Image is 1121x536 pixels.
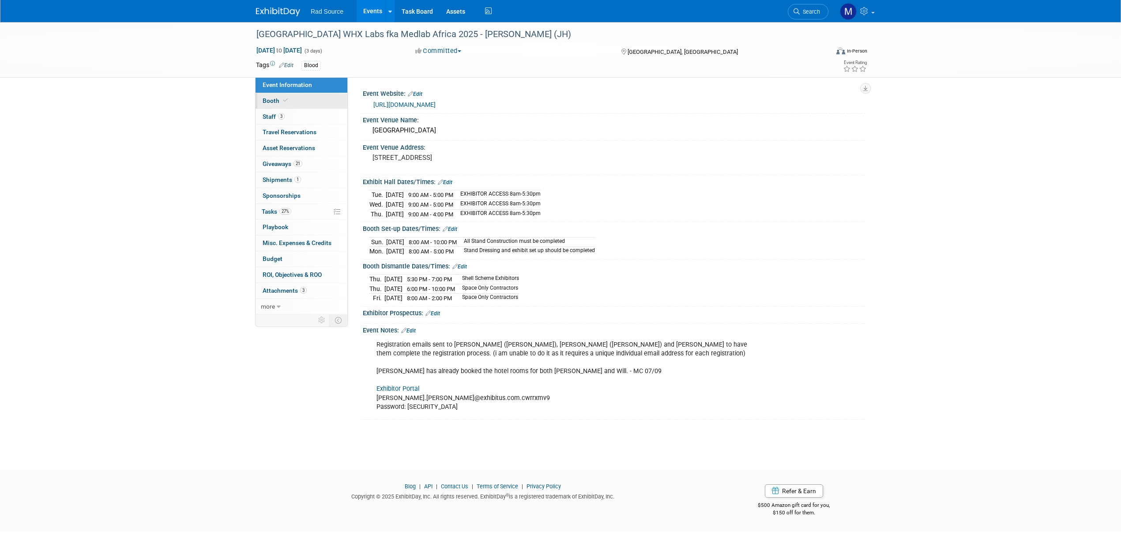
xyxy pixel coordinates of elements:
[405,483,416,490] a: Blog
[401,328,416,334] a: Edit
[409,248,454,255] span: 8:00 AM - 5:00 PM
[278,113,285,120] span: 3
[369,284,384,294] td: Thu.
[263,255,282,262] span: Budget
[263,113,285,120] span: Staff
[443,226,457,232] a: Edit
[256,8,300,16] img: ExhibitDay
[279,208,291,215] span: 27%
[363,306,865,318] div: Exhibitor Prospectus:
[256,235,347,251] a: Misc. Expenses & Credits
[723,496,865,516] div: $500 Amazon gift card for you,
[843,60,867,65] div: Event Rating
[384,275,403,284] td: [DATE]
[263,81,312,88] span: Event Information
[409,239,457,245] span: 8:00 AM - 10:00 PM
[279,62,293,68] a: Edit
[253,26,815,42] div: [GEOGRAPHIC_DATA] WHX Labs fka Medlab Africa 2025 - [PERSON_NAME] (JH)
[263,239,331,246] span: Misc. Expenses & Credits
[363,141,865,152] div: Event Venue Address:
[311,8,343,15] span: Rad Source
[407,276,452,283] span: 5:30 PM - 7:00 PM
[425,310,440,317] a: Edit
[457,275,519,284] td: Shell Scheme Exhibitors
[457,294,519,303] td: Space Only Contractors
[506,493,509,498] sup: ®
[386,190,404,200] td: [DATE]
[519,483,525,490] span: |
[369,294,384,303] td: Fri.
[372,154,562,162] pre: [STREET_ADDRESS]
[256,125,347,140] a: Travel Reservations
[376,385,419,393] a: Exhibitor Portal
[256,251,347,267] a: Budget
[363,222,865,234] div: Booth Set-up Dates/Times:
[256,219,347,235] a: Playbook
[408,91,422,97] a: Edit
[363,175,865,187] div: Exhibit Hall Dates/Times:
[300,287,307,294] span: 3
[455,209,541,219] td: EXHIBITOR ACCESS 8am-5:30pm
[408,192,453,198] span: 9:00 AM - 5:00 PM
[256,93,347,109] a: Booth
[330,314,348,326] td: Toggle Event Tabs
[363,324,865,335] div: Event Notes:
[256,172,347,188] a: Shipments1
[800,8,820,15] span: Search
[304,48,322,54] span: (3 days)
[256,491,710,501] div: Copyright © 2025 ExhibitDay, Inc. All rights reserved. ExhibitDay is a registered trademark of Ex...
[314,314,330,326] td: Personalize Event Tab Strip
[263,128,316,136] span: Travel Reservations
[263,97,290,104] span: Booth
[384,294,403,303] td: [DATE]
[275,47,283,54] span: to
[384,284,403,294] td: [DATE]
[263,287,307,294] span: Attachments
[723,509,865,517] div: $150 off for them.
[256,77,347,93] a: Event Information
[301,61,321,70] div: Blood
[776,46,867,59] div: Event Format
[369,275,384,284] td: Thu.
[256,299,347,314] a: more
[408,201,453,208] span: 9:00 AM - 5:00 PM
[788,4,828,19] a: Search
[294,176,301,183] span: 1
[527,483,561,490] a: Privacy Policy
[408,211,453,218] span: 9:00 AM - 4:00 PM
[836,47,845,54] img: Format-Inperson.png
[434,483,440,490] span: |
[256,156,347,172] a: Giveaways21
[256,188,347,204] a: Sponsorships
[256,283,347,298] a: Attachments3
[765,484,823,498] a: Refer & Earn
[256,60,293,71] td: Tags
[452,264,467,270] a: Edit
[407,286,455,292] span: 6:00 PM - 10:00 PM
[261,303,275,310] span: more
[283,98,288,103] i: Booth reservation complete
[459,237,595,247] td: All Stand Construction must be completed
[438,179,452,185] a: Edit
[455,190,541,200] td: EXHIBITOR ACCESS 8am-5:30pm
[256,109,347,125] a: Staff3
[840,3,857,20] img: Melissa Conboy
[470,483,475,490] span: |
[256,267,347,283] a: ROI, Objectives & ROO
[459,247,595,256] td: Stand Dressing and exhibit set up should be completed
[263,144,315,151] span: Asset Reservations
[263,271,322,278] span: ROI, Objectives & ROO
[369,209,386,219] td: Thu.
[263,176,301,183] span: Shipments
[412,46,465,56] button: Committed
[256,204,347,219] a: Tasks27%
[846,48,867,54] div: In-Person
[441,483,468,490] a: Contact Us
[424,483,433,490] a: API
[369,247,386,256] td: Mon.
[457,284,519,294] td: Space Only Contractors
[373,101,436,108] a: [URL][DOMAIN_NAME]
[293,160,302,167] span: 21
[386,200,404,210] td: [DATE]
[369,124,858,137] div: [GEOGRAPHIC_DATA]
